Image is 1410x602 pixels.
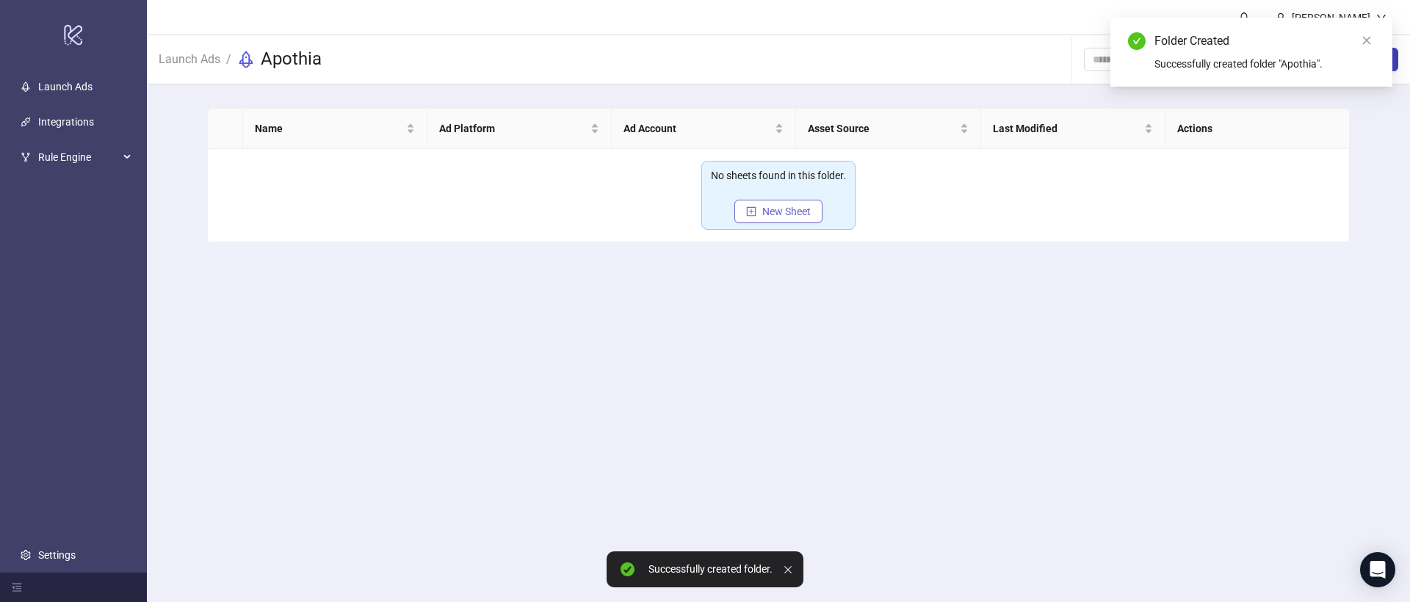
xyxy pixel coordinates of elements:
[1286,10,1376,26] div: [PERSON_NAME]
[623,120,772,137] span: Ad Account
[993,120,1141,137] span: Last Modified
[1154,56,1375,72] div: Successfully created folder "Apothia".
[1239,12,1249,22] span: bell
[156,50,223,66] a: Launch Ads
[734,200,822,223] button: New Sheet
[261,48,322,71] h3: Apothia
[38,116,94,128] a: Integrations
[648,563,773,576] div: Successfully created folder.
[38,81,93,93] a: Launch Ads
[1154,32,1375,50] div: Folder Created
[21,152,31,162] span: fork
[38,142,119,172] span: Rule Engine
[1165,109,1350,149] th: Actions
[1376,12,1386,23] span: down
[243,109,427,149] th: Name
[796,109,980,149] th: Asset Source
[612,109,796,149] th: Ad Account
[439,120,587,137] span: Ad Platform
[1276,12,1286,23] span: user
[38,549,76,561] a: Settings
[981,109,1165,149] th: Last Modified
[12,582,22,592] span: menu-fold
[226,48,231,71] li: /
[711,167,846,184] div: No sheets found in this folder.
[808,120,956,137] span: Asset Source
[762,206,811,217] span: New Sheet
[237,51,255,68] span: rocket
[1360,552,1395,587] div: Open Intercom Messenger
[1128,32,1146,50] span: check-circle
[1362,35,1372,46] span: close
[427,109,612,149] th: Ad Platform
[746,206,756,217] span: plus-square
[1359,32,1375,48] a: Close
[255,120,403,137] span: Name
